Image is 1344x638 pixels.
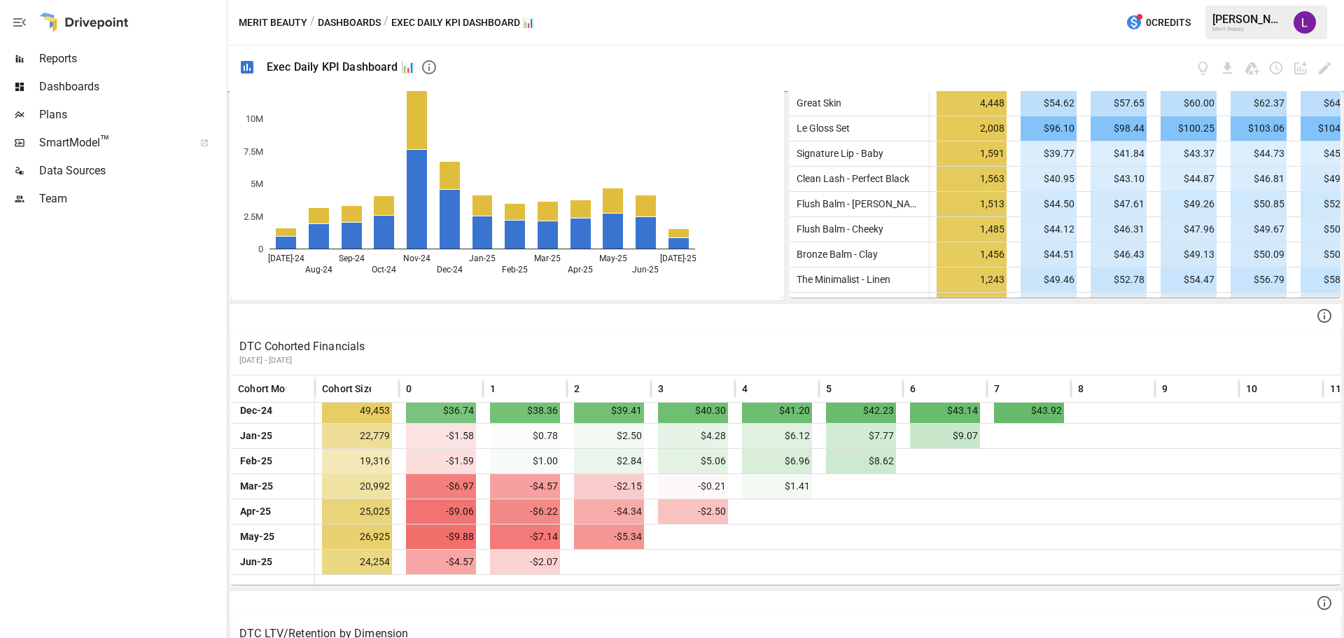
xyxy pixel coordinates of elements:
[305,265,332,275] text: Aug-24
[937,91,1007,116] span: 4,448
[1021,116,1077,141] span: $96.10
[437,265,463,275] text: Dec-24
[826,382,832,396] span: 5
[251,179,263,189] text: 5M
[910,398,980,423] span: $43.14
[665,379,685,398] button: Sort
[791,173,909,184] span: Clean Lash - Perfect Black
[490,474,560,499] span: -$4.57
[937,116,1007,141] span: 2,008
[1317,60,1333,76] button: Edit dashboard
[1091,116,1147,141] span: $98.44
[937,167,1007,191] span: 1,563
[238,474,275,499] span: Mar-25
[917,379,937,398] button: Sort
[268,254,304,263] text: [DATE]-24
[742,398,812,423] span: $41.20
[490,382,496,396] span: 1
[1078,382,1084,396] span: 8
[937,268,1007,292] span: 1,243
[1021,268,1077,292] span: $49.46
[39,162,224,179] span: Data Sources
[826,398,896,423] span: $42.23
[937,242,1007,267] span: 1,456
[406,382,412,396] span: 0
[469,254,496,263] text: Jan-25
[1120,10,1196,36] button: 0Credits
[742,382,748,396] span: 4
[791,223,883,235] span: Flush Balm - Cheeky
[1091,91,1147,116] span: $57.65
[833,379,853,398] button: Sort
[791,97,841,109] span: Great Skin
[406,398,476,423] span: $36.74
[1231,141,1287,166] span: $44.73
[372,379,392,398] button: Sort
[1021,167,1077,191] span: $40.95
[318,14,381,32] button: Dashboards
[1161,141,1217,166] span: $43.37
[568,265,593,275] text: Apr-25
[267,60,415,74] div: Exec Daily KPI Dashboard 📊
[1091,268,1147,292] span: $52.78
[749,379,769,398] button: Sort
[660,254,696,263] text: [DATE]-25
[574,474,644,499] span: -$2.15
[322,382,374,396] span: Cohort Size
[658,398,728,423] span: $40.30
[1231,242,1287,267] span: $50.09
[1146,14,1191,32] span: 0 Credits
[574,424,644,448] span: $2.50
[239,338,1332,355] p: DTC Cohorted Financials
[1294,11,1316,34] img: Liz Tortoso
[490,525,560,549] span: -$7.14
[658,382,664,396] span: 3
[1021,91,1077,116] span: $54.62
[1212,26,1285,32] div: Merit Beauty
[322,449,392,473] span: 19,316
[244,146,263,157] text: 7.5M
[100,132,110,150] span: ™
[239,81,263,92] text: 12.5M
[742,449,812,473] span: $6.96
[413,379,433,398] button: Sort
[406,474,476,499] span: -$6.97
[1091,242,1147,267] span: $46.43
[372,265,396,275] text: Oct-24
[1292,60,1308,76] button: Add widget
[238,398,274,423] span: Dec-24
[406,550,476,574] span: -$4.57
[1195,60,1211,76] button: View documentation
[1001,379,1021,398] button: Sort
[1161,192,1217,216] span: $49.26
[406,525,476,549] span: -$9.88
[1162,382,1168,396] span: 9
[581,379,601,398] button: Sort
[502,265,528,275] text: Feb-25
[238,525,276,549] span: May-25
[658,424,728,448] span: $4.28
[39,50,224,67] span: Reports
[1244,60,1260,76] button: Save as Google Doc
[490,550,560,574] span: -$2.07
[937,293,1007,317] span: 1,113
[1091,217,1147,242] span: $46.31
[826,449,896,473] span: $8.62
[403,254,430,263] text: Nov-24
[406,424,476,448] span: -$1.58
[239,14,307,32] button: Merit Beauty
[1161,167,1217,191] span: $44.87
[39,190,224,207] span: Team
[826,424,896,448] span: $7.77
[1259,379,1278,398] button: Sort
[658,474,728,499] span: -$0.21
[1091,192,1147,216] span: $47.61
[791,274,890,285] span: The Minimalist - Linen
[231,32,777,298] svg: A chart.
[322,398,392,423] span: 49,453
[258,244,263,254] text: 0
[1091,167,1147,191] span: $43.10
[1161,217,1217,242] span: $47.96
[1021,192,1077,216] span: $44.50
